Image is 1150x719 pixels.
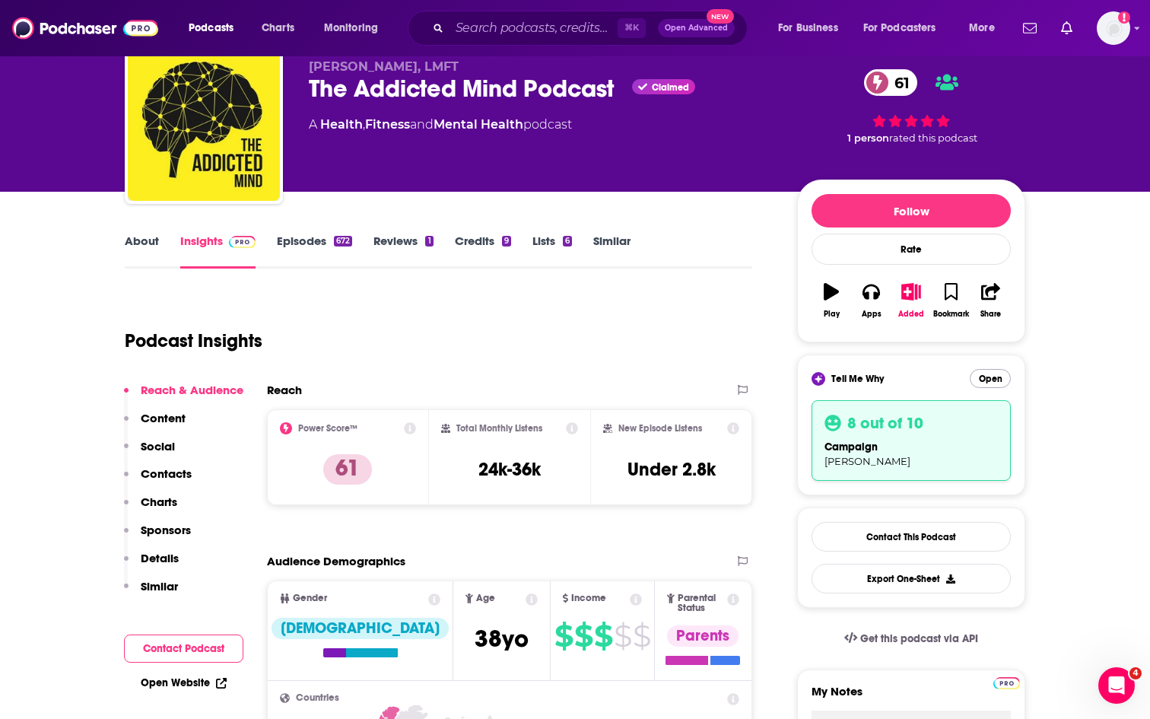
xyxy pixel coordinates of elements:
[812,684,1011,711] label: My Notes
[10,6,39,35] button: go back
[141,676,227,689] a: Open Website
[229,236,256,248] img: Podchaser Pro
[574,624,592,648] span: $
[1017,15,1043,41] a: Show notifications dropdown
[97,498,109,511] button: Start recording
[667,625,739,647] div: Parents
[124,411,186,439] button: Content
[12,14,158,43] img: Podchaser - Follow, Share and Rate Podcasts
[124,579,178,607] button: Similar
[24,97,169,112] div: Hi there, how can we help?
[298,423,357,434] h2: Power Score™
[252,16,303,40] a: Charts
[778,17,838,39] span: For Business
[831,373,884,385] span: Tell Me Why
[993,675,1020,689] a: Pro website
[851,273,891,328] button: Apps
[970,369,1011,388] button: Open
[12,87,181,121] div: Hi there, how can we help?Support Bot • AI Agent• 1m ago
[141,579,178,593] p: Similar
[124,466,192,495] button: Contacts
[24,498,36,511] button: Upload attachment
[373,234,433,269] a: Reviews1
[334,236,352,247] div: 672
[797,59,1025,154] div: 61 1 personrated this podcast
[189,17,233,39] span: Podcasts
[980,310,1001,319] div: Share
[67,157,280,187] div: Where is the feature on PodChaser that will tailor my pitch to a podcast?
[124,439,175,467] button: Social
[824,441,878,453] span: campaign
[767,16,857,40] button: open menu
[13,466,291,492] textarea: Message…
[860,632,978,645] span: Get this podcast via API
[309,59,459,74] span: [PERSON_NAME], LMFT
[124,551,179,579] button: Details
[48,498,60,511] button: Emoji picker
[812,194,1011,227] button: Follow
[1097,11,1130,45] span: Logged in as ckennedymercer
[293,593,327,603] span: Gender
[125,234,159,269] a: About
[425,236,433,247] div: 1
[323,454,372,485] p: 61
[824,310,840,319] div: Play
[450,16,618,40] input: Search podcasts, credits, & more...
[124,495,177,523] button: Charts
[891,273,931,328] button: Added
[141,383,243,397] p: Reach & Audience
[74,19,189,34] p: The team can also help
[141,439,175,453] p: Social
[502,236,511,247] div: 9
[178,16,253,40] button: open menu
[618,423,702,434] h2: New Episode Listens
[812,564,1011,593] button: Export One-Sheet
[141,551,179,565] p: Details
[313,16,398,40] button: open menu
[262,17,294,39] span: Charts
[55,148,292,196] div: Where is the feature on PodChaser that will tailor my pitch to a podcast?
[238,6,267,35] button: Home
[180,234,256,269] a: InsightsPodchaser Pro
[24,124,173,133] div: Support Bot • AI Agent • 1m ago
[633,624,650,648] span: $
[879,69,917,96] span: 61
[261,492,285,517] button: Send a message…
[456,423,542,434] h2: Total Monthly Listens
[1129,667,1142,679] span: 4
[812,522,1011,552] a: Contact This Podcast
[296,693,339,703] span: Countries
[267,6,294,33] div: Close
[618,18,646,38] span: ⌘ K
[853,16,958,40] button: open menu
[475,624,529,654] span: 38 yo
[1097,11,1130,45] img: User Profile
[324,17,378,39] span: Monitoring
[571,593,606,603] span: Income
[658,19,735,37] button: Open AdvancedNew
[272,618,449,639] div: [DEMOGRAPHIC_DATA]
[434,117,523,132] a: Mental Health
[277,234,352,269] a: Episodes672
[563,236,572,247] div: 6
[267,383,302,397] h2: Reach
[74,8,146,19] h1: Support Bot
[971,273,1011,328] button: Share
[678,593,725,613] span: Parental Status
[652,84,689,91] span: Claimed
[969,17,995,39] span: More
[931,273,971,328] button: Bookmark
[824,455,910,467] span: [PERSON_NAME]
[478,458,541,481] h3: 24k-36k
[665,24,728,32] span: Open Advanced
[320,117,363,132] a: Health
[1055,15,1079,41] a: Show notifications dropdown
[365,117,410,132] a: Fitness
[141,466,192,481] p: Contacts
[72,498,84,511] button: Gif picker
[847,132,889,144] span: 1 person
[476,593,495,603] span: Age
[614,624,631,648] span: $
[812,273,851,328] button: Play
